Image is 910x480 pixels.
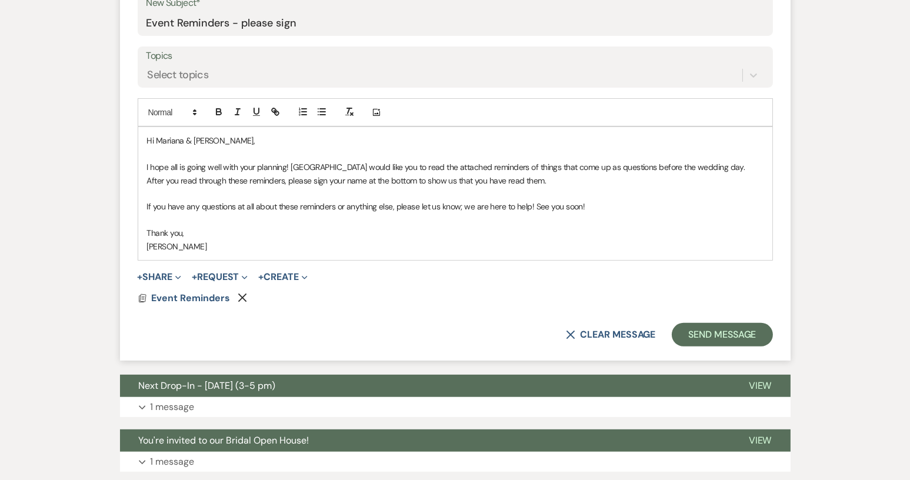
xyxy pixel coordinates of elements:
[146,48,764,65] label: Topics
[147,200,764,213] p: If you have any questions at all about these reminders or anything else, please let us know; we a...
[192,272,248,282] button: Request
[147,161,764,187] p: I hope all is going well with your planning! [GEOGRAPHIC_DATA] would like you to read the attache...
[120,375,730,397] button: Next Drop-In - [DATE] (3-5 pm)
[139,434,309,446] span: You're invited to our Bridal Open House!
[120,429,730,452] button: You're invited to our Bridal Open House!
[151,399,195,415] p: 1 message
[730,429,791,452] button: View
[192,272,197,282] span: +
[152,292,231,304] span: Event Reminders
[152,291,234,305] button: Event Reminders
[138,272,143,282] span: +
[120,397,791,417] button: 1 message
[138,272,182,282] button: Share
[147,134,764,147] p: Hi Mariana & [PERSON_NAME],
[566,330,655,339] button: Clear message
[258,272,264,282] span: +
[730,375,791,397] button: View
[672,323,772,346] button: Send Message
[139,379,276,392] span: Next Drop-In - [DATE] (3-5 pm)
[120,452,791,472] button: 1 message
[148,68,209,84] div: Select topics
[749,434,772,446] span: View
[749,379,772,392] span: View
[147,240,764,253] p: [PERSON_NAME]
[151,454,195,469] p: 1 message
[258,272,307,282] button: Create
[147,226,764,239] p: Thank you,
